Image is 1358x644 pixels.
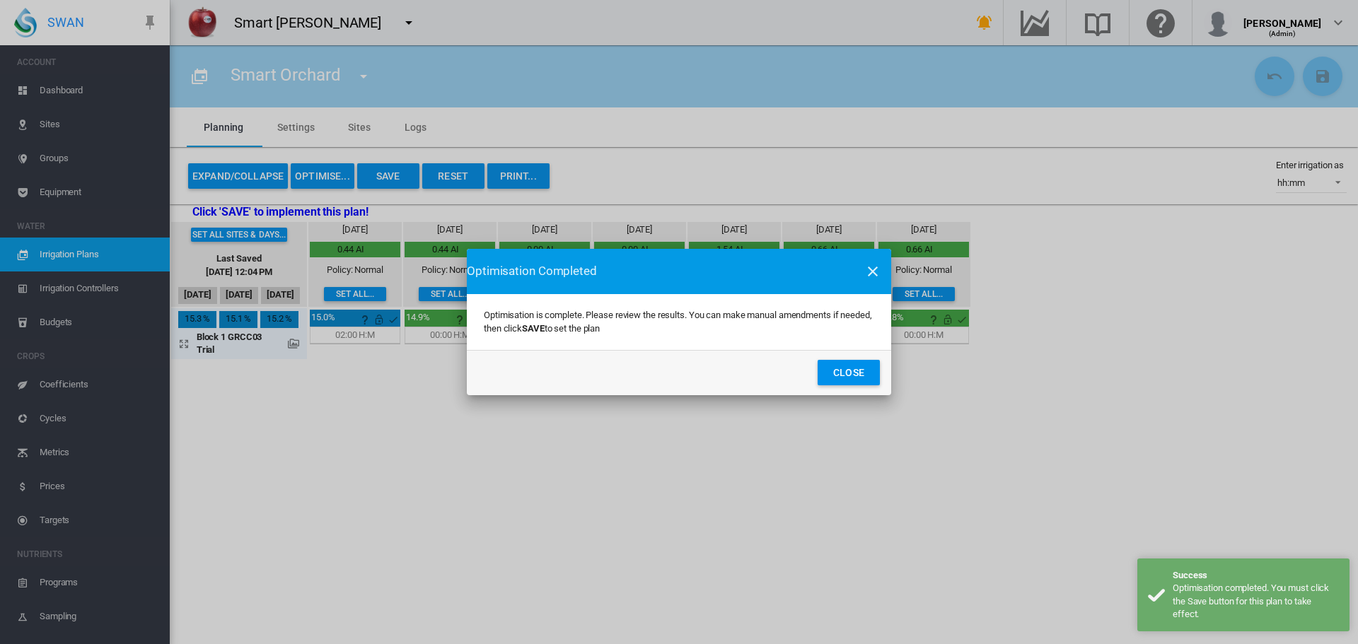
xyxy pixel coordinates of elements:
[1137,558,1350,631] div: Success Optimisation completed. You must click the Save button for this plan to take effect.
[1173,582,1339,621] div: Optimisation completed. You must click the Save button for this plan to take effect.
[467,263,597,280] span: Optimisation Completed
[484,309,874,334] p: Optimisation is complete. Please review the results. You can make manual amendments if needed, th...
[818,360,880,385] button: Close
[859,257,887,286] button: icon-close
[1173,569,1339,582] div: Success
[864,263,881,280] md-icon: icon-close
[467,249,891,394] md-dialog: Optimisation is ...
[522,323,545,334] b: SAVE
